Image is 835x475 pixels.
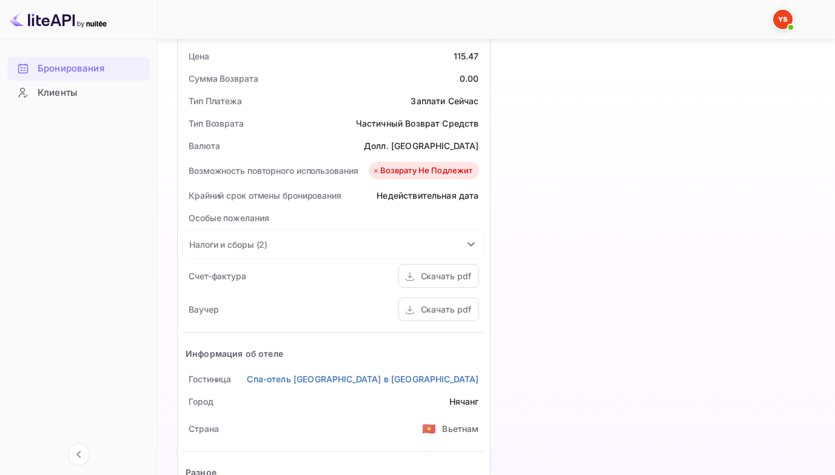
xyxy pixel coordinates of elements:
div: 0.00 [460,72,479,85]
ya-tr-span: Тип Возврата [189,118,244,128]
ya-tr-span: 🇻🇳 [422,422,436,435]
ya-tr-span: ) [264,239,267,250]
ya-tr-span: Скачать pdf [421,271,471,281]
div: Клиенты [7,81,150,105]
ya-tr-span: 2 [259,239,264,250]
ya-tr-span: Валюта [189,141,220,151]
ya-tr-span: Вьетнам [442,424,478,434]
ya-tr-span: Ваучер [189,304,218,314]
div: Бронирования [7,57,150,81]
ya-tr-span: Бронирования [38,62,104,76]
ya-tr-span: Долл. [GEOGRAPHIC_DATA] [364,141,478,151]
ya-tr-span: Частичный Возврат Средств [356,118,479,128]
ya-tr-span: Возможность повторного использования [189,165,358,176]
ya-tr-span: Крайний срок отмены бронирования [189,190,341,201]
ya-tr-span: Город [189,396,213,407]
ya-tr-span: Тип Платежа [189,96,242,106]
ya-tr-span: Информация об отеле [186,348,283,359]
button: Свернуть навигацию [68,443,90,465]
ya-tr-span: Нячанг [449,396,479,407]
span: США [422,417,436,439]
img: Логотип LiteAPI [10,10,107,29]
ya-tr-span: Налоги и сборы ( [189,239,259,250]
ya-tr-span: Заплати Сейчас [411,96,478,106]
ya-tr-span: Скачать pdf [421,304,471,314]
ya-tr-span: Счет-фактура [189,271,246,281]
ya-tr-span: Цена [189,51,209,61]
a: Бронирования [7,57,150,79]
ya-tr-span: Спа-отель [GEOGRAPHIC_DATA] в [GEOGRAPHIC_DATA] [247,374,478,384]
ya-tr-span: Возврату не подлежит [380,165,473,177]
ya-tr-span: Гостиница [189,374,231,384]
ya-tr-span: Особые пожелания [189,213,269,223]
a: Клиенты [7,81,150,104]
div: Налоги и сборы (2) [183,230,485,259]
ya-tr-span: Недействительная дата [377,190,478,201]
ya-tr-span: Страна [189,424,218,434]
ya-tr-span: Сумма Возврата [189,73,258,84]
div: 115.47 [454,50,479,62]
img: Служба Поддержки Яндекса [773,10,793,29]
a: Спа-отель [GEOGRAPHIC_DATA] в [GEOGRAPHIC_DATA] [247,373,478,385]
ya-tr-span: Клиенты [38,86,77,100]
